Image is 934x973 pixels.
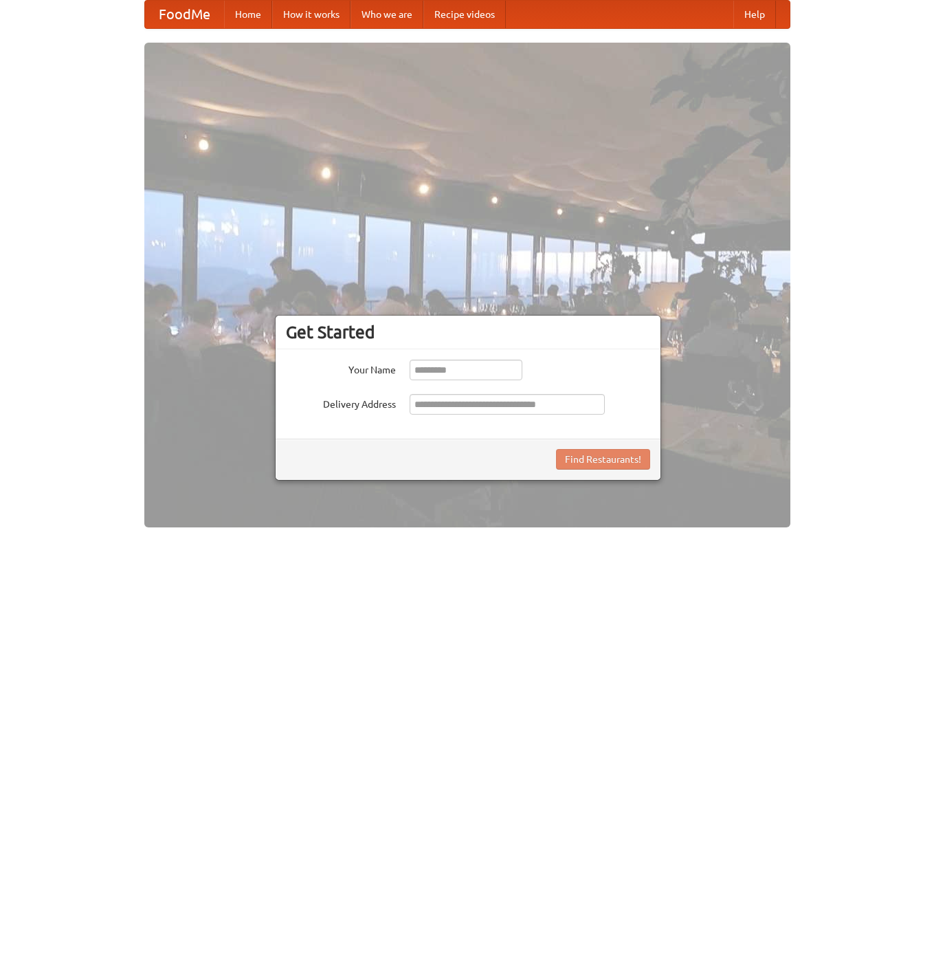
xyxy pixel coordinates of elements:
[286,394,396,411] label: Delivery Address
[272,1,351,28] a: How it works
[286,322,650,342] h3: Get Started
[224,1,272,28] a: Home
[351,1,423,28] a: Who we are
[733,1,776,28] a: Help
[556,449,650,470] button: Find Restaurants!
[286,360,396,377] label: Your Name
[423,1,506,28] a: Recipe videos
[145,1,224,28] a: FoodMe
